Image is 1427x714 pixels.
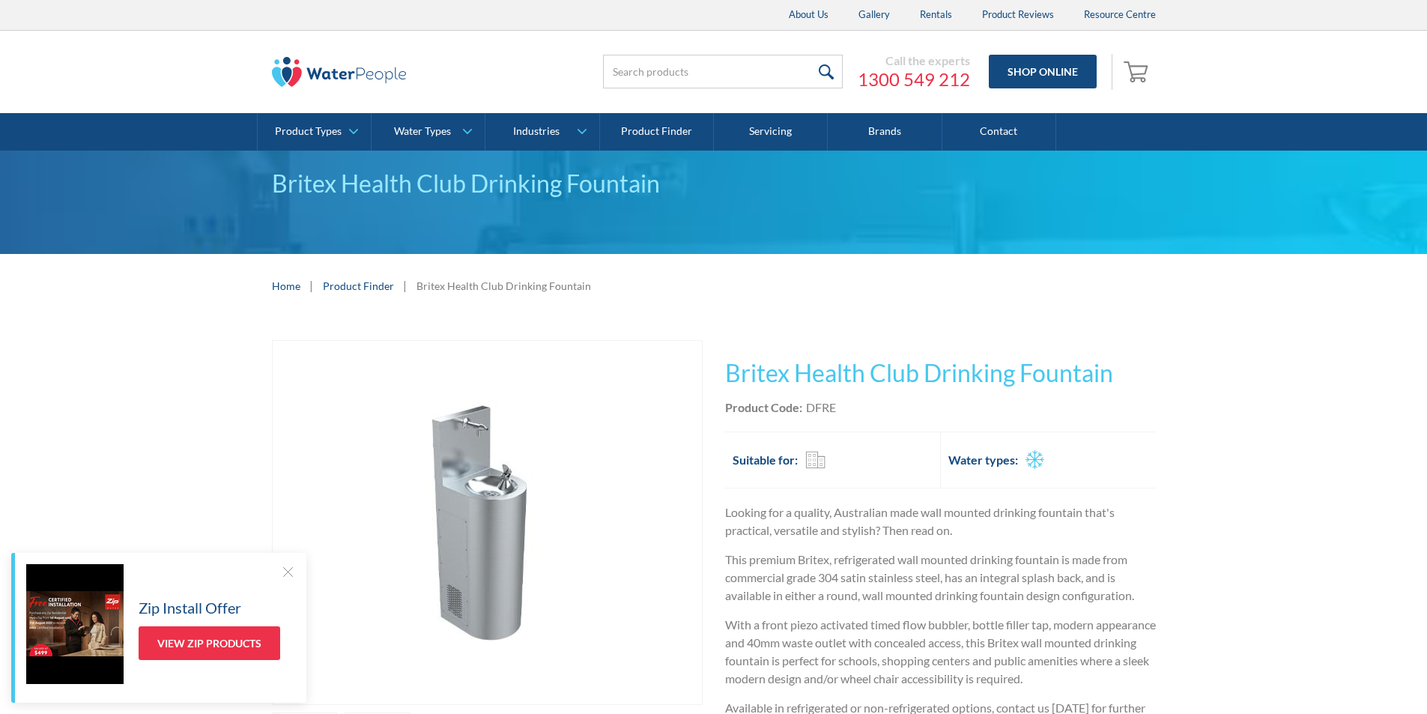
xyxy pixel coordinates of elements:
[258,113,371,151] a: Product Types
[725,551,1156,605] p: This premium Britex, refrigerated wall mounted drinking fountain is made from commercial grade 30...
[858,68,970,91] a: 1300 549 212
[485,113,599,151] a: Industries
[306,341,669,704] img: Britex Health Club Drinking Fountain
[416,278,591,294] div: Britex Health Club Drinking Fountain
[372,113,485,151] a: Water Types
[513,125,560,138] div: Industries
[942,113,1056,151] a: Contact
[1172,478,1427,658] iframe: podium webchat widget prompt
[26,564,124,684] img: Zip Install Offer
[733,451,798,469] h2: Suitable for:
[725,355,1156,391] h1: Britex Health Club Drinking Fountain
[323,278,394,294] a: Product Finder
[714,113,828,151] a: Servicing
[139,626,280,660] a: View Zip Products
[394,125,451,138] div: Water Types
[989,55,1097,88] a: Shop Online
[272,166,1156,202] div: Britex Health Club Drinking Fountain
[272,57,407,87] img: The Water People
[272,278,300,294] a: Home
[402,276,409,294] div: |
[275,125,342,138] div: Product Types
[948,451,1018,469] h2: Water types:
[139,596,241,619] h5: Zip Install Offer
[603,55,843,88] input: Search products
[725,400,802,414] strong: Product Code:
[828,113,942,151] a: Brands
[806,399,836,417] div: DFRE
[725,616,1156,688] p: With a front piezo activated timed flow bubbler, bottle filler tap, modern appearance and 40mm wa...
[1124,59,1152,83] img: shopping cart
[272,340,703,705] a: open lightbox
[725,503,1156,539] p: Looking for a quality, Australian made wall mounted drinking fountain that's practical, versatile...
[308,276,315,294] div: |
[858,53,970,68] div: Call the experts
[1277,639,1427,714] iframe: podium webchat widget bubble
[1120,54,1156,90] a: Open empty cart
[600,113,714,151] a: Product Finder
